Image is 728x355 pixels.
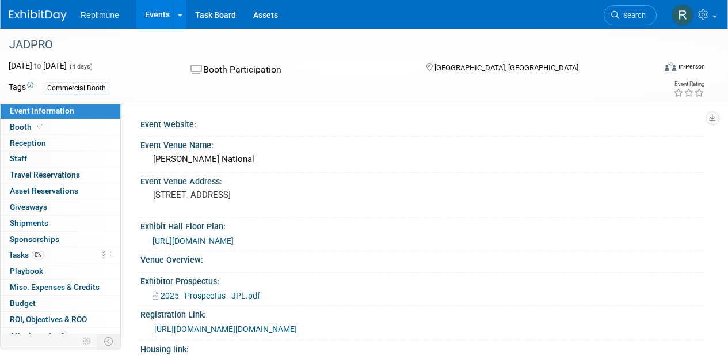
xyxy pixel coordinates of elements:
a: Giveaways [1,199,120,215]
div: JADPRO [5,35,646,55]
div: Event Venue Address: [140,173,705,187]
a: Tasks0% [1,247,120,263]
a: Attachments8 [1,328,120,343]
span: Playbook [10,266,43,275]
span: Booth [10,122,45,131]
img: Rosalind Malhotra [672,4,693,26]
td: Personalize Event Tab Strip [77,334,97,349]
a: Staff [1,151,120,167]
span: Giveaways [10,202,47,212]
div: Exhibit Hall Floor Plan: [140,218,705,232]
a: [URL][DOMAIN_NAME] [153,236,234,246]
div: Event Format [603,60,705,77]
td: Toggle Event Tabs [97,334,121,349]
span: Shipments [10,218,48,228]
span: [DATE] [DATE] [9,61,67,70]
img: Format-Inperson.png [665,62,676,71]
div: [PERSON_NAME] National [149,150,696,168]
a: Sponsorships [1,232,120,247]
span: to [32,61,43,70]
div: Event Website: [140,116,705,130]
span: 0% [32,251,44,259]
td: Tags [9,81,33,95]
span: Attachments [10,331,67,340]
div: Event Venue Name: [140,137,705,151]
span: Asset Reservations [10,186,78,195]
a: Asset Reservations [1,183,120,199]
span: [GEOGRAPHIC_DATA], [GEOGRAPHIC_DATA] [434,63,578,72]
span: Tasks [9,250,44,259]
div: Booth Participation [187,60,407,80]
a: Misc. Expenses & Credits [1,280,120,295]
a: 2025 - Prospectus - JPL.pdf [153,291,260,300]
span: 8 [59,331,67,339]
span: ROI, Objectives & ROO [10,315,87,324]
span: Misc. Expenses & Credits [10,282,100,292]
a: Budget [1,296,120,311]
a: Shipments [1,216,120,231]
div: Exhibitor Prospectus: [140,273,705,287]
span: Search [619,11,646,20]
span: Travel Reservations [10,170,80,179]
div: Venue Overview: [140,251,705,266]
a: Event Information [1,103,120,119]
span: Reception [10,138,46,148]
span: Sponsorships [10,235,59,244]
span: 2025 - Prospectus - JPL.pdf [161,291,260,300]
a: Search [604,5,657,25]
div: Registration Link: [140,306,705,320]
div: Event Rating [673,81,704,87]
a: Travel Reservations [1,167,120,183]
a: ROI, Objectives & ROO [1,312,120,327]
pre: [STREET_ADDRESS] [153,190,363,200]
span: Replimune [81,10,119,20]
a: Playbook [1,263,120,279]
span: (4 days) [68,63,93,70]
img: ExhibitDay [9,10,67,21]
i: Booth reservation complete [37,123,43,130]
div: Commercial Booth [44,82,109,95]
div: Housing link: [140,341,705,355]
span: Staff [10,154,27,163]
a: [URL][DOMAIN_NAME][DOMAIN_NAME] [154,324,297,334]
span: Budget [10,299,36,308]
a: Booth [1,119,120,135]
span: Event Information [10,106,74,115]
div: In-Person [678,62,705,71]
a: Reception [1,135,120,151]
